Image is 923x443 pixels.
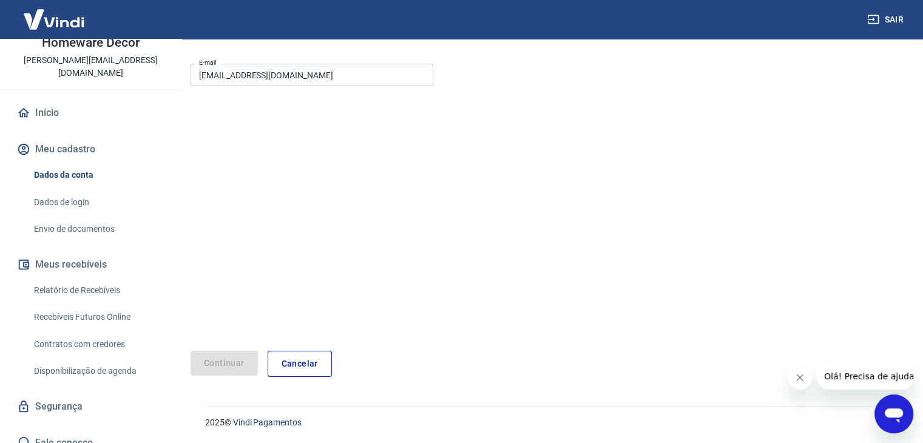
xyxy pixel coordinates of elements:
a: Vindi Pagamentos [233,418,302,427]
a: Início [15,100,167,126]
button: Meu cadastro [15,136,167,163]
a: Segurança [15,393,167,420]
span: Olá! Precisa de ajuda? [7,8,102,18]
p: [PERSON_NAME][EMAIL_ADDRESS][DOMAIN_NAME] [10,54,172,79]
p: Homeware Décor [42,36,139,49]
a: Relatório de Recebíveis [29,278,167,303]
img: Vindi [15,1,93,38]
a: Disponibilização de agenda [29,359,167,384]
a: Recebíveis Futuros Online [29,305,167,330]
button: Sair [865,8,908,31]
a: Dados da conta [29,163,167,188]
iframe: Botão para abrir a janela de mensagens [874,394,913,433]
a: Envio de documentos [29,217,167,242]
a: Contratos com credores [29,332,167,357]
iframe: Fechar mensagem [788,365,812,390]
p: 2025 © [205,416,894,429]
a: Cancelar [268,351,332,377]
label: E-mail [199,58,216,67]
a: Dados de login [29,190,167,215]
button: Meus recebíveis [15,251,167,278]
iframe: Mensagem da empresa [817,363,913,390]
